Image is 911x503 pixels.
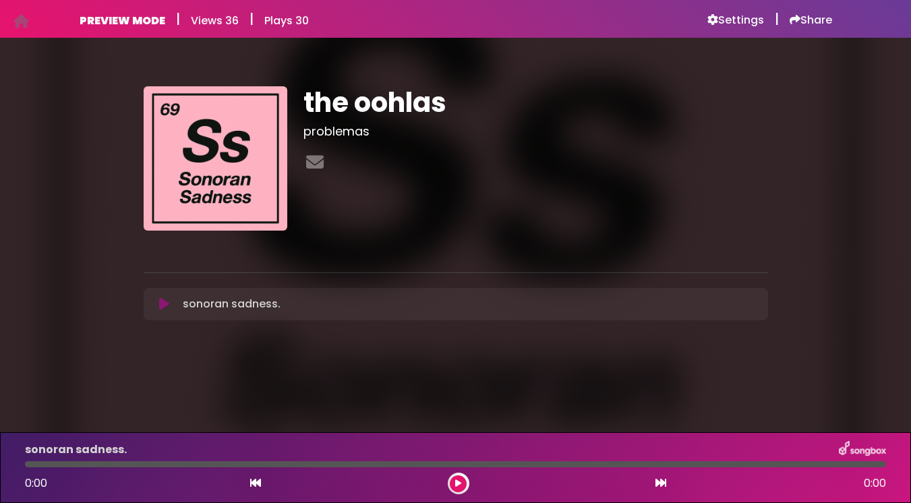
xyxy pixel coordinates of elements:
[183,296,281,312] p: sonoran sadness.
[775,11,779,27] h5: |
[80,14,165,27] h6: PREVIEW MODE
[707,13,764,27] a: Settings
[144,86,288,231] img: PMlKsRQFRLCp1r37I0tU
[249,11,254,27] h5: |
[176,11,180,27] h5: |
[191,14,239,27] h6: Views 36
[264,14,309,27] h6: Plays 30
[303,86,768,119] h1: the oohlas
[303,124,768,139] h3: problemas
[790,13,832,27] a: Share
